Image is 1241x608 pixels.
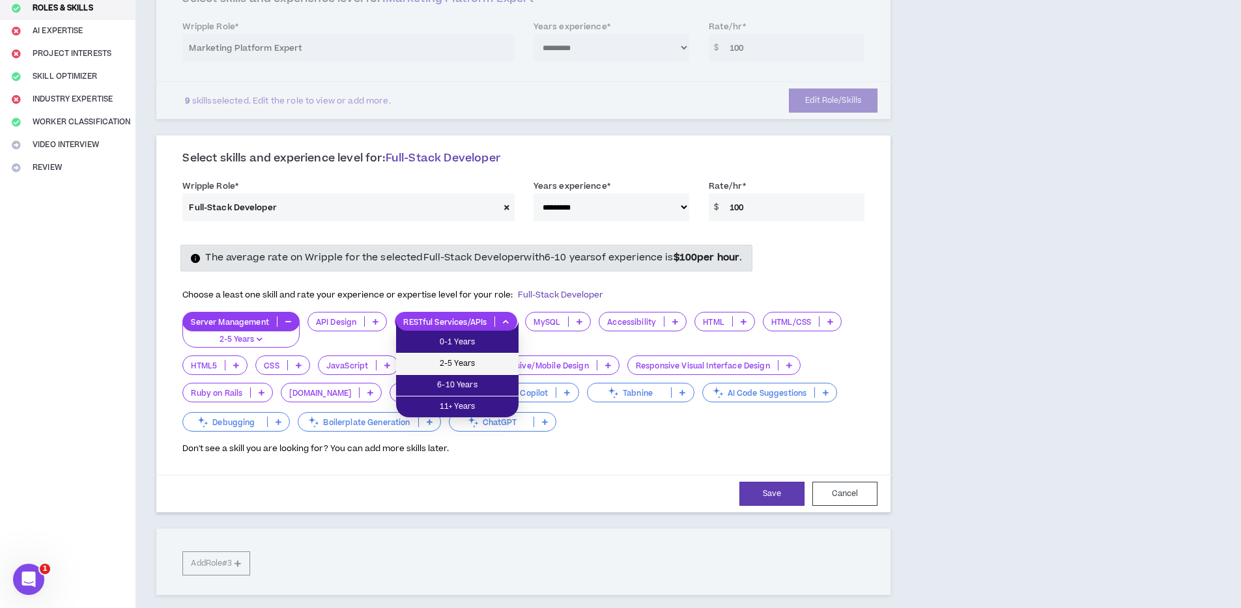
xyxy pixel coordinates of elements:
span: 1 [40,564,50,574]
p: Boilerplate Generation [298,417,418,427]
p: MySQL [526,317,568,327]
label: Wripple Role [182,176,238,197]
span: Don't see a skill you are looking for? You can add more skills later. [182,443,449,454]
p: Accessibility [599,317,664,327]
p: AI Code Suggestions [703,388,815,398]
p: ChatGPT [449,417,534,427]
p: Ruby on Rails [183,388,250,398]
p: Tabnine [588,388,672,398]
span: Full-Stack Developer [518,289,603,301]
span: The average rate on Wripple for the selected Full-Stack Developer with 6-10 years of experience is . [205,251,742,264]
p: Responsive/Mobile Design [479,361,596,370]
span: $ [709,193,724,221]
p: API Design [308,317,364,327]
span: 6-10 Years [404,378,511,393]
span: 11+ Years [404,400,511,414]
p: Server Management [183,317,276,327]
p: 2-5 Years [191,334,291,346]
p: RESTful Services/APIs [395,317,494,327]
span: 0-1 Years [404,335,511,350]
span: Choose a least one skill and rate your experience or expertise level for your role: [182,289,603,301]
p: Responsive Visual Interface Design [628,361,778,370]
button: 2-5 Years [182,323,299,348]
p: HTML/CSS [763,317,819,327]
button: Cancel [812,482,877,506]
span: Full-Stack Developer [386,150,500,166]
p: Debugging [183,417,267,427]
span: Select skills and experience level for: [182,150,500,166]
input: Ex. $75 [723,193,864,221]
span: info-circle [191,254,200,263]
p: JavaScript [319,361,376,370]
input: (e.g. User Experience, Visual & UI, Technical PM, etc.) [182,193,498,221]
button: Save [739,482,805,506]
p: CSS [256,361,287,370]
strong: $ 100 per hour [674,251,740,264]
p: HTML [695,317,732,327]
p: HTML5 [183,361,225,370]
label: Years experience [534,176,610,197]
iframe: Intercom live chat [13,564,44,595]
span: 2-5 Years [404,357,511,371]
p: [DOMAIN_NAME] [281,388,359,398]
label: Rate/hr [709,176,746,197]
